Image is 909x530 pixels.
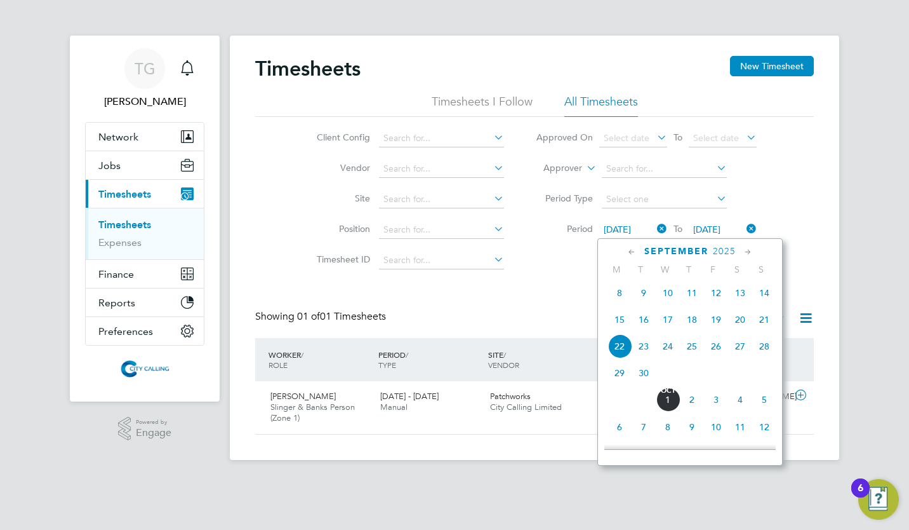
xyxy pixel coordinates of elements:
[86,260,204,288] button: Finance
[98,188,151,200] span: Timesheets
[728,388,752,412] span: 4
[670,221,686,237] span: To
[379,130,504,147] input: Search for...
[85,48,204,109] a: TG[PERSON_NAME]
[136,428,171,438] span: Engage
[607,308,632,332] span: 15
[752,442,776,466] span: 19
[632,415,656,439] span: 7
[98,325,153,337] span: Preferences
[490,402,562,412] span: City Calling Limited
[656,281,680,305] span: 10
[85,94,204,109] span: Toby Gibbs
[680,415,704,439] span: 9
[136,417,171,428] span: Powered by
[255,310,388,323] div: Showing
[118,417,172,441] a: Powered byEngage
[85,358,204,379] a: Go to home page
[607,442,632,466] span: 13
[607,334,632,358] span: 22
[269,360,288,370] span: ROLE
[728,308,752,332] span: 20
[752,415,776,439] span: 12
[117,358,172,379] img: citycalling-logo-retina.png
[98,236,142,248] a: Expenses
[297,310,386,323] span: 01 Timesheets
[704,415,728,439] span: 10
[728,415,752,439] span: 11
[98,297,135,309] span: Reports
[656,334,680,358] span: 24
[98,131,138,143] span: Network
[86,180,204,208] button: Timesheets
[98,160,121,172] span: Jobs
[602,160,727,178] input: Search for...
[632,308,656,332] span: 16
[670,129,686,146] span: To
[644,246,708,257] span: September
[379,191,504,208] input: Search for...
[594,386,660,407] div: £669.75
[313,193,370,204] label: Site
[375,343,485,376] div: PERIOD
[536,193,593,204] label: Period Type
[313,254,370,265] label: Timesheet ID
[86,208,204,259] div: Timesheets
[313,132,370,143] label: Client Config
[704,281,728,305] span: 12
[536,223,593,234] label: Period
[380,402,408,412] span: Manual
[656,308,680,332] span: 17
[728,334,752,358] span: 27
[98,268,134,280] span: Finance
[604,264,628,275] span: M
[86,123,204,151] button: Network
[86,317,204,345] button: Preferences
[135,60,156,77] span: TG
[564,94,638,117] li: All Timesheets
[680,334,704,358] span: 25
[632,361,656,385] span: 30
[265,343,375,376] div: WORKER
[704,334,728,358] span: 26
[632,281,656,305] span: 9
[730,56,814,76] button: New Timesheet
[752,308,776,332] span: 21
[749,264,773,275] span: S
[607,281,632,305] span: 8
[490,391,531,402] span: Patchworks
[98,219,151,231] a: Timesheets
[380,391,439,402] span: [DATE] - [DATE]
[255,56,361,81] h2: Timesheets
[728,281,752,305] span: 13
[379,160,504,178] input: Search for...
[503,350,506,360] span: /
[70,36,220,402] nav: Main navigation
[607,361,632,385] span: 29
[313,162,370,173] label: Vendor
[752,334,776,358] span: 28
[270,391,336,402] span: [PERSON_NAME]
[379,221,504,239] input: Search for...
[297,310,320,323] span: 01 of
[656,388,680,412] span: 1
[656,442,680,466] span: 15
[525,162,582,175] label: Approver
[693,132,739,144] span: Select date
[719,312,786,325] label: Submitted
[604,132,649,144] span: Select date
[680,281,704,305] span: 11
[680,388,704,412] span: 2
[488,360,519,370] span: VENDOR
[301,350,303,360] span: /
[604,224,631,235] span: [DATE]
[728,442,752,466] span: 18
[858,488,863,505] div: 6
[713,246,736,257] span: 2025
[677,264,701,275] span: T
[656,415,680,439] span: 8
[680,308,704,332] span: 18
[86,151,204,179] button: Jobs
[680,442,704,466] span: 16
[653,264,677,275] span: W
